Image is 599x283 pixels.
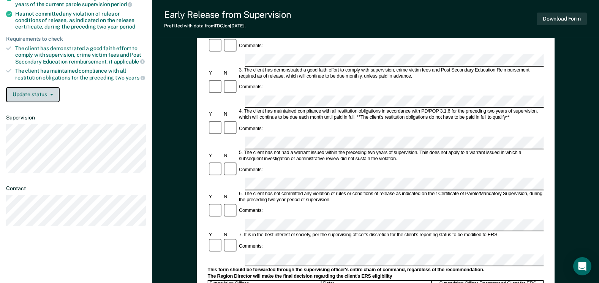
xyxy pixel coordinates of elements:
[238,150,544,162] div: 5. The client has not had a warrant issued within the preceding two years of supervision. This do...
[207,267,544,273] div: This form should be forwarded through the supervising officer's entire chain of command, regardle...
[15,11,146,30] div: Has not committed any violation of rules or conditions of release, as indicated on the release ce...
[207,232,223,238] div: Y
[223,232,238,238] div: N
[238,208,264,214] div: Comments:
[207,153,223,159] div: Y
[15,45,146,65] div: The client has demonstrated a good faith effort to comply with supervision, crime victim fees and...
[223,70,238,76] div: N
[238,67,544,79] div: 3. The client has demonstrated a good faith effort to comply with supervision, crime victim fees ...
[573,257,591,275] div: Open Intercom Messenger
[238,232,544,238] div: 7. It is in the best interest of society, per the supervising officer's discretion for the client...
[238,191,544,203] div: 6. The client has not committed any violation of rules or conditions of release as indicated on t...
[238,243,264,249] div: Comments:
[537,13,587,25] button: Download Form
[223,111,238,118] div: N
[223,153,238,159] div: N
[223,194,238,200] div: N
[238,43,264,49] div: Comments:
[164,23,291,29] div: Prefilled with data from TDCJ on [DATE] .
[111,1,132,7] span: period
[207,194,223,200] div: Y
[126,75,145,81] span: years
[6,185,146,192] dt: Contact
[120,24,135,30] span: period
[6,36,146,42] div: Requirements to check
[6,114,146,121] dt: Supervision
[238,108,544,121] div: 4. The client has maintained compliance with all restitution obligations in accordance with PD/PO...
[164,9,291,20] div: Early Release from Supervision
[238,84,264,91] div: Comments:
[6,87,60,102] button: Update status
[238,126,264,132] div: Comments:
[238,167,264,173] div: Comments:
[207,274,544,280] div: The Region Director will make the final decision regarding the client's ERS eligibility
[207,111,223,118] div: Y
[207,70,223,76] div: Y
[114,59,145,65] span: applicable
[15,68,146,81] div: The client has maintained compliance with all restitution obligations for the preceding two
